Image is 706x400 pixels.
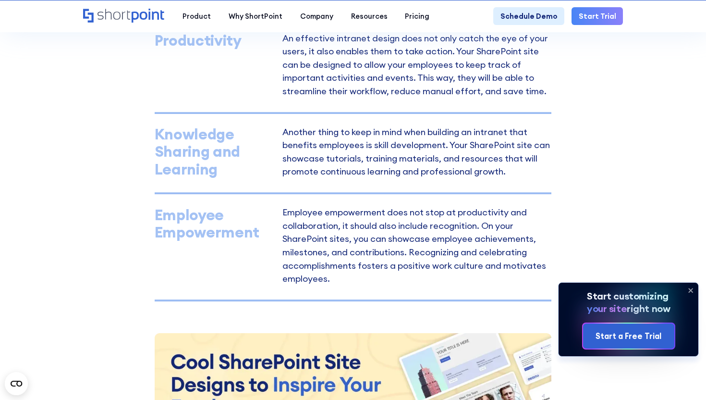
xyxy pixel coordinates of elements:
a: Resources [342,7,396,25]
div: Employee Empowerment [155,206,273,241]
a: Schedule Demo [493,7,564,25]
a: Pricing [396,7,438,25]
button: Open CMP widget [5,372,28,395]
iframe: Chat Widget [658,354,706,400]
p: Employee empowerment does not stop at productivity and collaboration, it should also include reco... [282,209,551,286]
div: Company [300,11,333,22]
div: Why ShortPoint [229,11,282,22]
div: Product [183,11,211,22]
a: Start a Free Trial [583,324,674,348]
div: Productivity [155,32,273,49]
a: Home [83,9,165,24]
a: Product [174,7,220,25]
div: Pricing [405,11,429,22]
div: Resources [351,11,388,22]
div: Start a Free Trial [596,330,661,342]
a: Company [291,7,342,25]
p: Another thing to keep in mind when building an intranet that benefits employees is skill developm... [282,128,551,178]
a: Start Trial [572,7,623,25]
p: An effective intranet design does not only catch the eye of your users, it also enables them to t... [282,34,551,98]
a: Why ShortPoint [220,7,292,25]
div: Knowledge Sharing and Learning [155,125,273,178]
